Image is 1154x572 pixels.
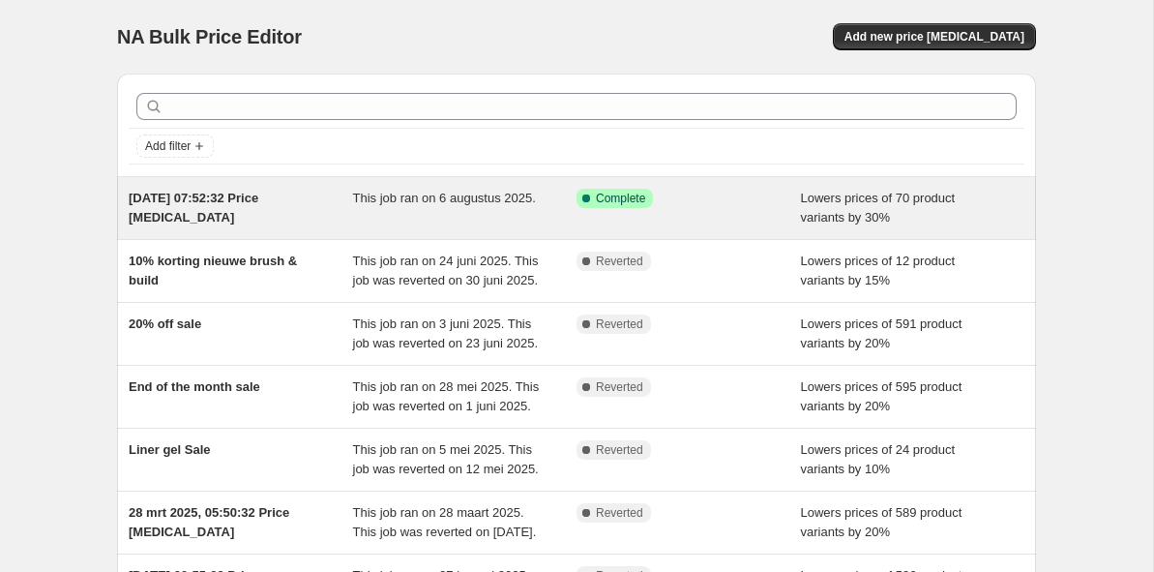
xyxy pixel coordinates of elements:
span: Liner gel Sale [129,442,211,457]
span: Lowers prices of 70 product variants by 30% [801,191,956,225]
span: This job ran on 28 maart 2025. This job was reverted on [DATE]. [353,505,537,539]
span: Lowers prices of 12 product variants by 15% [801,254,956,287]
span: Add filter [145,138,191,154]
span: This job ran on 3 juni 2025. This job was reverted on 23 juni 2025. [353,316,539,350]
span: This job ran on 5 mei 2025. This job was reverted on 12 mei 2025. [353,442,539,476]
span: 20% off sale [129,316,201,331]
span: Lowers prices of 591 product variants by 20% [801,316,962,350]
span: NA Bulk Price Editor [117,26,302,47]
span: 28 mrt 2025, 05:50:32 Price [MEDICAL_DATA] [129,505,289,539]
span: Lowers prices of 589 product variants by 20% [801,505,962,539]
span: Reverted [596,442,643,458]
button: Add filter [136,135,214,158]
button: Add new price [MEDICAL_DATA] [833,23,1036,50]
span: This job ran on 28 mei 2025. This job was reverted on 1 juni 2025. [353,379,540,413]
span: Lowers prices of 24 product variants by 10% [801,442,956,476]
span: Reverted [596,379,643,395]
span: End of the month sale [129,379,260,394]
span: Add new price [MEDICAL_DATA] [844,29,1024,45]
span: Reverted [596,316,643,332]
span: Reverted [596,505,643,521]
span: Lowers prices of 595 product variants by 20% [801,379,962,413]
span: Reverted [596,254,643,269]
span: [DATE] 07:52:32 Price [MEDICAL_DATA] [129,191,258,225]
span: Complete [596,191,645,206]
span: This job ran on 24 juni 2025. This job was reverted on 30 juni 2025. [353,254,539,287]
span: This job ran on 6 augustus 2025. [353,191,536,205]
span: 10% korting nieuwe brush & build [129,254,297,287]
